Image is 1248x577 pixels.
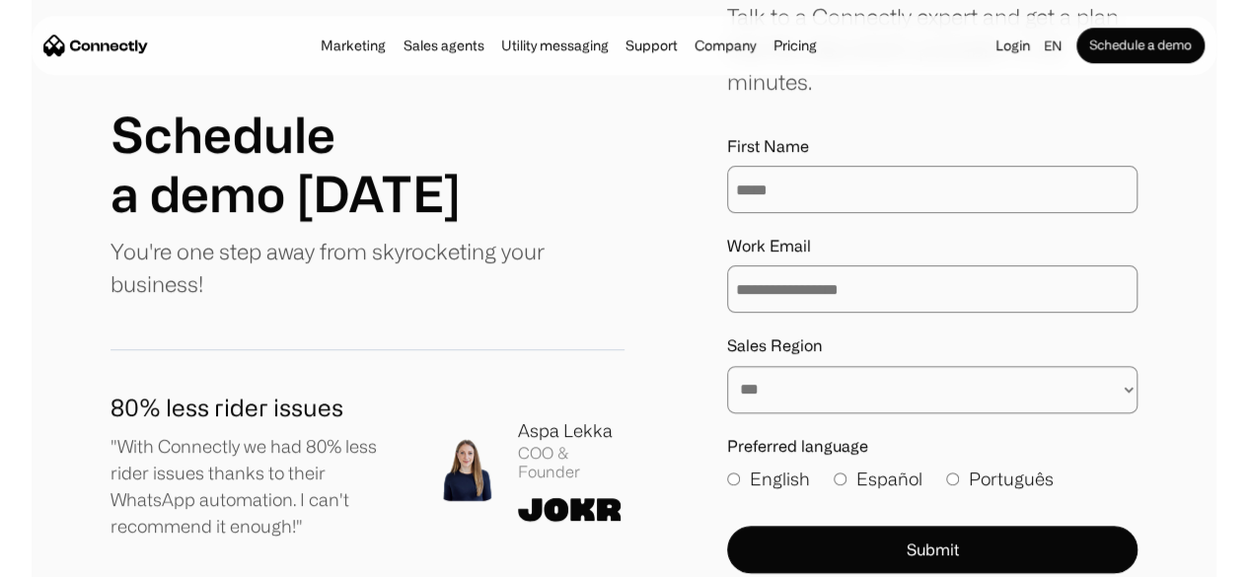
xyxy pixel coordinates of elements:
p: You're one step away from skyrocketing your business! [110,235,624,300]
label: English [727,466,810,492]
label: First Name [727,137,1138,156]
a: Pricing [768,37,823,53]
a: Sales agents [397,37,489,53]
p: "With Connectly we had 80% less rider issues thanks to their WhatsApp automation. I can't recomme... [110,433,404,540]
ul: Language list [39,542,118,570]
input: Español [834,472,846,485]
input: English [727,472,740,485]
aside: Language selected: English [20,541,118,570]
h1: Schedule a demo [DATE] [110,105,461,223]
div: en [1044,32,1062,59]
input: Português [946,472,959,485]
a: home [43,31,148,60]
label: Preferred language [727,437,1138,456]
label: Sales Region [727,336,1138,355]
a: Utility messaging [495,37,615,53]
a: Marketing [315,37,392,53]
h1: 80% less rider issues [110,390,404,425]
label: Work Email [727,237,1138,255]
div: en [1036,32,1076,59]
a: Login [990,32,1036,59]
div: COO & Founder [518,444,624,481]
label: Español [834,466,922,492]
button: Submit [727,526,1138,573]
a: Support [620,37,684,53]
div: Aspa Lekka [518,417,624,444]
div: Company [689,32,762,59]
a: Schedule a demo [1076,28,1205,63]
label: Português [946,466,1054,492]
div: Company [695,32,756,59]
